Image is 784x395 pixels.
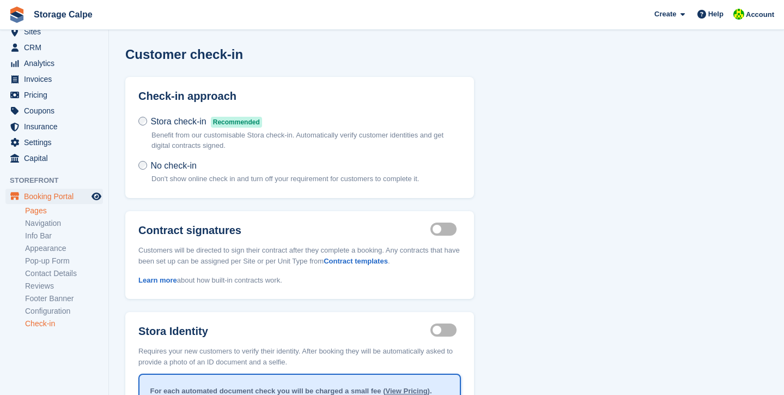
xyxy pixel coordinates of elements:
a: Learn more [138,276,177,284]
span: No check-in [150,161,196,170]
span: Help [708,9,724,20]
p: Don't show online check in and turn off your requirement for customers to complete it. [151,173,419,184]
a: Appearance [25,243,103,254]
a: Info Bar [25,231,103,241]
a: menu [5,71,103,87]
span: Sites [24,24,89,39]
img: Jade Hunt [733,9,744,20]
span: Create [654,9,676,20]
span: Capital [24,151,89,166]
a: View Pricing [386,387,428,395]
a: Pages [25,206,103,216]
a: Storage Calpe [29,5,97,23]
span: Account [746,9,774,20]
h1: Customer check-in [125,47,243,62]
p: Benefit from our customisable Stora check-in. Automatically verify customer identities and get di... [151,130,461,151]
span: Invoices [24,71,89,87]
a: Pop-up Form [25,256,103,266]
label: Integrated contract signing enabled [430,229,461,230]
span: Storefront [10,175,108,186]
label: Contract signatures [138,224,430,237]
a: menu [5,119,103,134]
a: menu [5,151,103,166]
input: No check-in Don't show online check in and turn off your requirement for customers to complete it. [138,161,147,170]
a: Navigation [25,218,103,229]
a: Check-in [25,319,103,329]
a: menu [5,103,103,118]
span: Coupons [24,103,89,118]
a: Contact Details [25,268,103,279]
p: Requires your new customers to verify their identity. After booking they will be automatically as... [138,339,461,367]
span: Analytics [24,56,89,71]
label: Stora Identity [138,325,430,338]
span: Booking Portal [24,189,89,204]
a: menu [5,56,103,71]
span: CRM [24,40,89,55]
a: menu [5,189,103,204]
img: stora-icon-8386f47178a22dfd0bd8f6a31ec36ba5ce8667c1dd55bd0f319d3a0aa187defe.svg [9,7,25,23]
a: Contract templates [324,257,388,265]
span: Insurance [24,119,89,134]
p: Customers will be directed to sign their contract after they complete a booking. Any contracts th... [138,238,461,266]
input: Stora check-inRecommended Benefit from our customisable Stora check-in. Automatically verify cust... [138,117,147,125]
span: Pricing [24,87,89,103]
a: menu [5,87,103,103]
a: menu [5,40,103,55]
a: menu [5,135,103,150]
a: Configuration [25,306,103,316]
a: Footer Banner [25,294,103,304]
span: Settings [24,135,89,150]
h2: Check-in approach [138,90,461,103]
label: Identity proof enabled [430,330,461,331]
span: Stora check-in [150,117,206,126]
a: Preview store [90,190,103,203]
a: Reviews [25,281,103,291]
a: menu [5,24,103,39]
p: about how built-in contracts work. [138,268,461,286]
span: Recommended [211,117,262,128]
